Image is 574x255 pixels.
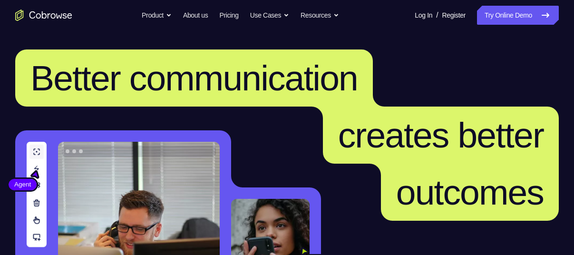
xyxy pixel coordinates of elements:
[442,6,466,25] a: Register
[396,172,544,212] span: outcomes
[250,6,289,25] button: Use Cases
[15,10,72,21] a: Go to the home page
[477,6,559,25] a: Try Online Demo
[301,6,339,25] button: Resources
[436,10,438,21] span: /
[338,115,544,155] span: creates better
[183,6,208,25] a: About us
[219,6,238,25] a: Pricing
[415,6,432,25] a: Log In
[30,58,358,98] span: Better communication
[142,6,172,25] button: Product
